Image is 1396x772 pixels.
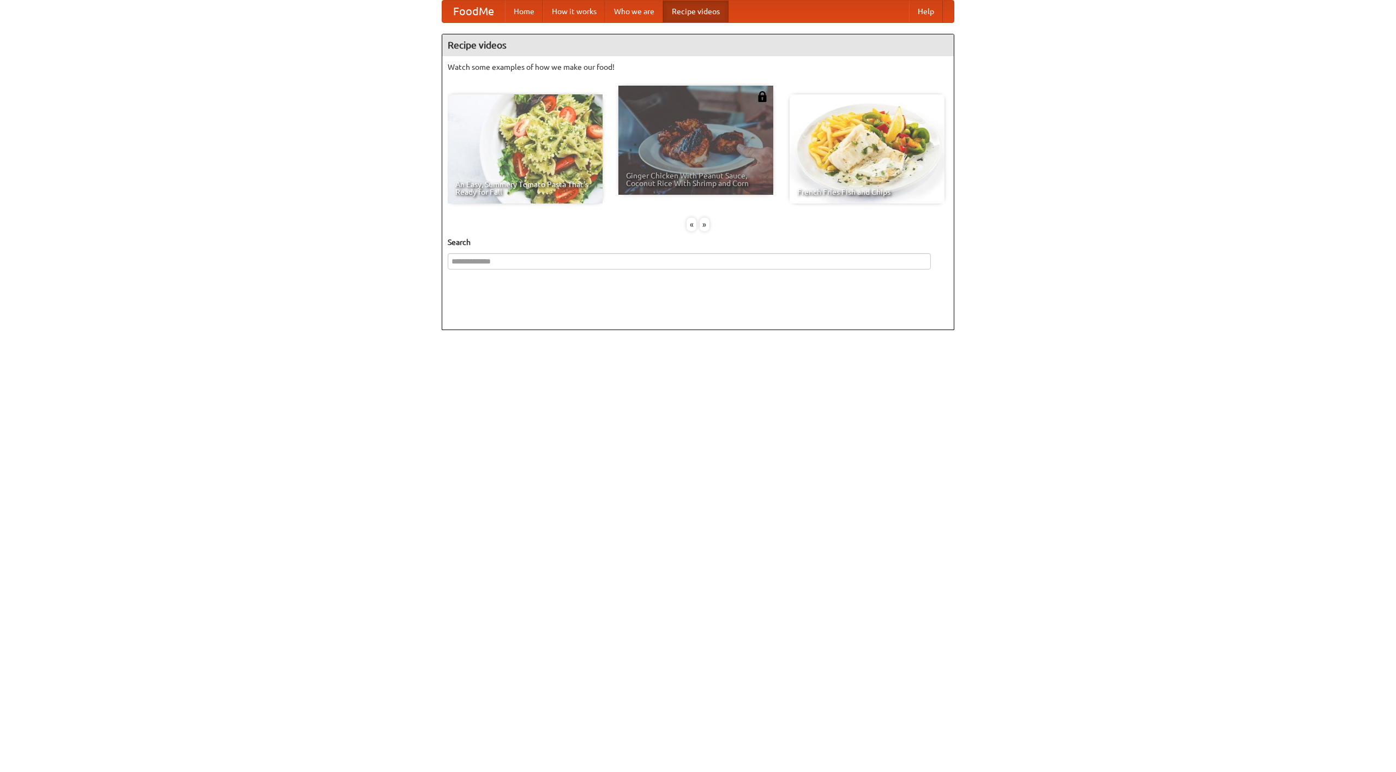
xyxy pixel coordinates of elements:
[797,188,937,196] span: French Fries Fish and Chips
[790,94,944,204] a: French Fries Fish and Chips
[505,1,543,22] a: Home
[455,181,595,196] span: An Easy, Summery Tomato Pasta That's Ready for Fall
[543,1,605,22] a: How it works
[663,1,729,22] a: Recipe videos
[442,34,954,56] h4: Recipe videos
[448,237,948,248] h5: Search
[605,1,663,22] a: Who we are
[442,1,505,22] a: FoodMe
[448,94,603,204] a: An Easy, Summery Tomato Pasta That's Ready for Fall
[909,1,943,22] a: Help
[448,62,948,73] p: Watch some examples of how we make our food!
[687,218,696,231] div: «
[700,218,709,231] div: »
[757,91,768,102] img: 483408.png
